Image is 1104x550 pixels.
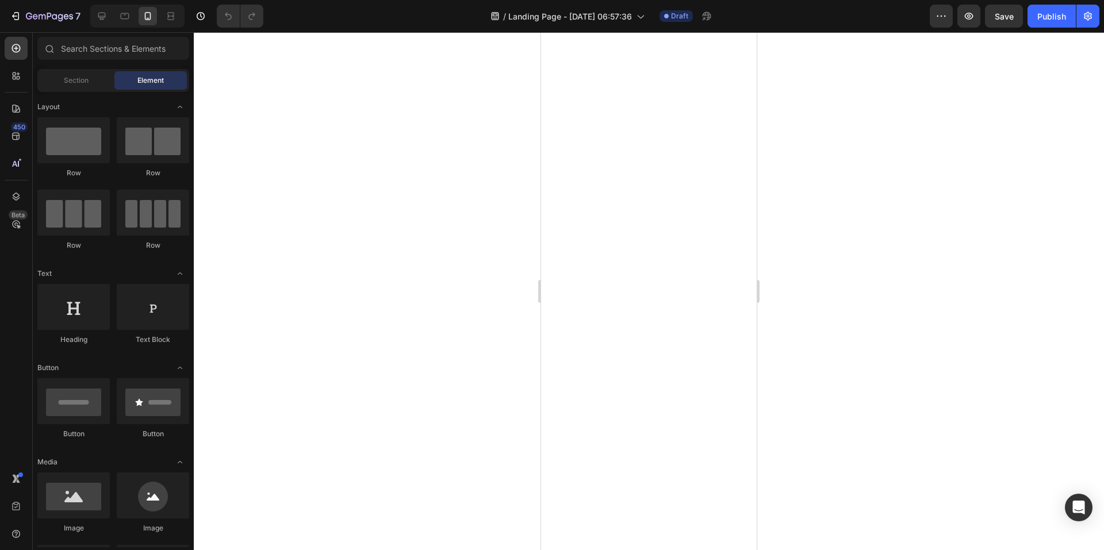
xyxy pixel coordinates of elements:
[9,210,28,220] div: Beta
[1065,494,1092,521] div: Open Intercom Messenger
[37,168,110,178] div: Row
[671,11,688,21] span: Draft
[541,32,757,550] iframe: Design area
[37,363,59,373] span: Button
[995,11,1014,21] span: Save
[117,334,189,345] div: Text Block
[37,102,60,112] span: Layout
[37,429,110,439] div: Button
[37,457,57,467] span: Media
[64,75,89,86] span: Section
[503,10,506,22] span: /
[75,9,80,23] p: 7
[37,334,110,345] div: Heading
[37,523,110,533] div: Image
[37,240,110,251] div: Row
[137,75,164,86] span: Element
[1037,10,1066,22] div: Publish
[11,122,28,132] div: 450
[117,168,189,178] div: Row
[171,359,189,377] span: Toggle open
[217,5,263,28] div: Undo/Redo
[117,240,189,251] div: Row
[171,98,189,116] span: Toggle open
[1028,5,1076,28] button: Publish
[171,264,189,283] span: Toggle open
[37,37,189,60] input: Search Sections & Elements
[5,5,86,28] button: 7
[508,10,632,22] span: Landing Page - [DATE] 06:57:36
[117,429,189,439] div: Button
[37,268,52,279] span: Text
[117,523,189,533] div: Image
[171,453,189,471] span: Toggle open
[985,5,1023,28] button: Save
